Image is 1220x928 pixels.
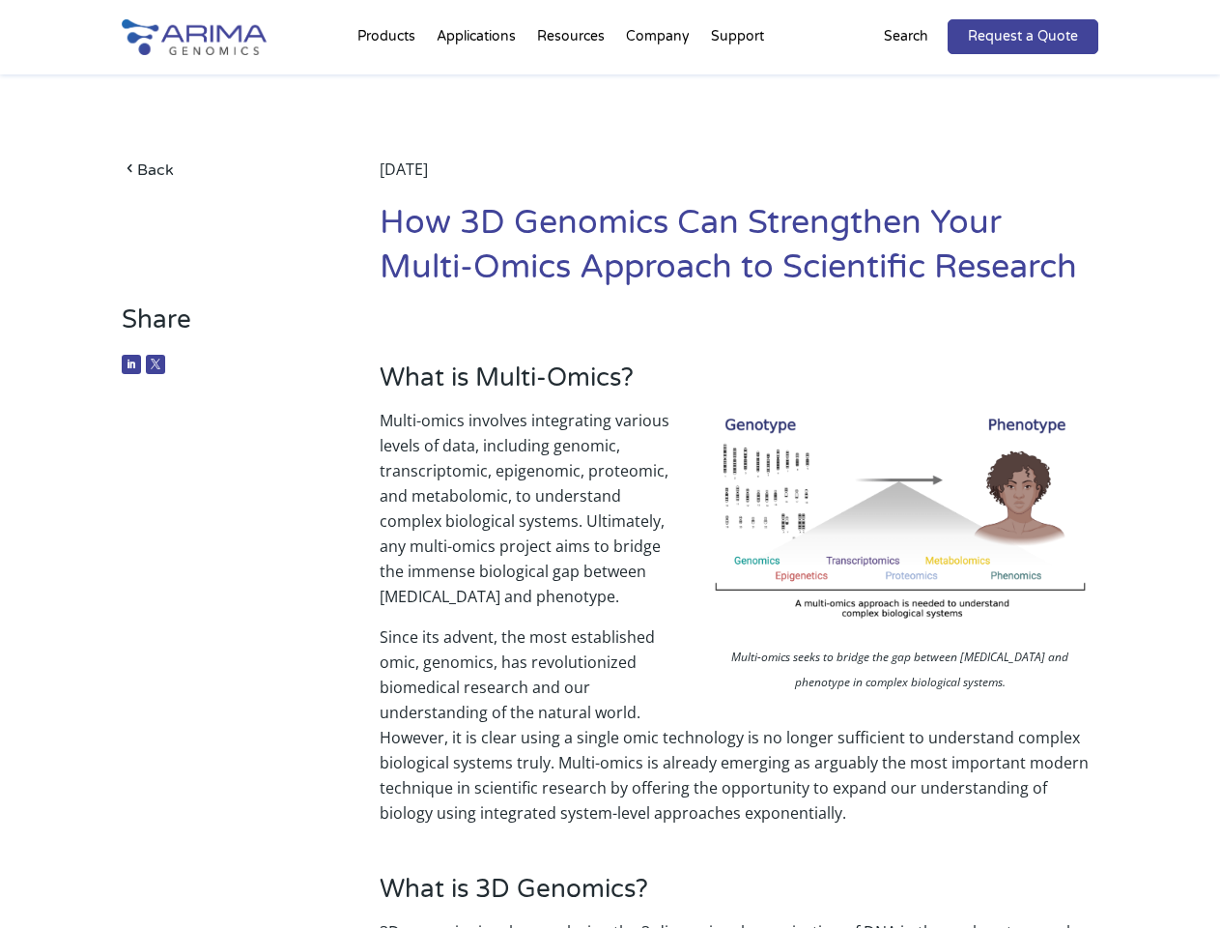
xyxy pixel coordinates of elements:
h3: What is Multi-Omics? [380,362,1098,408]
a: Request a Quote [948,19,1098,54]
p: Search [884,24,928,49]
p: Since its advent, the most established omic, genomics, has revolutionized biomedical research and... [380,624,1098,826]
p: Multi-omics involves integrating various levels of data, including genomic, transcriptomic, epige... [380,408,1098,624]
h3: Share [122,304,326,350]
img: Arima-Genomics-logo [122,19,267,55]
h3: What is 3D Genomics? [380,874,1098,919]
h1: How 3D Genomics Can Strengthen Your Multi-Omics Approach to Scientific Research [380,201,1098,304]
p: Multi-omics seeks to bridge the gap between [MEDICAL_DATA] and phenotype in complex biological sy... [702,645,1098,700]
a: Back [122,157,326,183]
div: [DATE] [380,157,1098,201]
